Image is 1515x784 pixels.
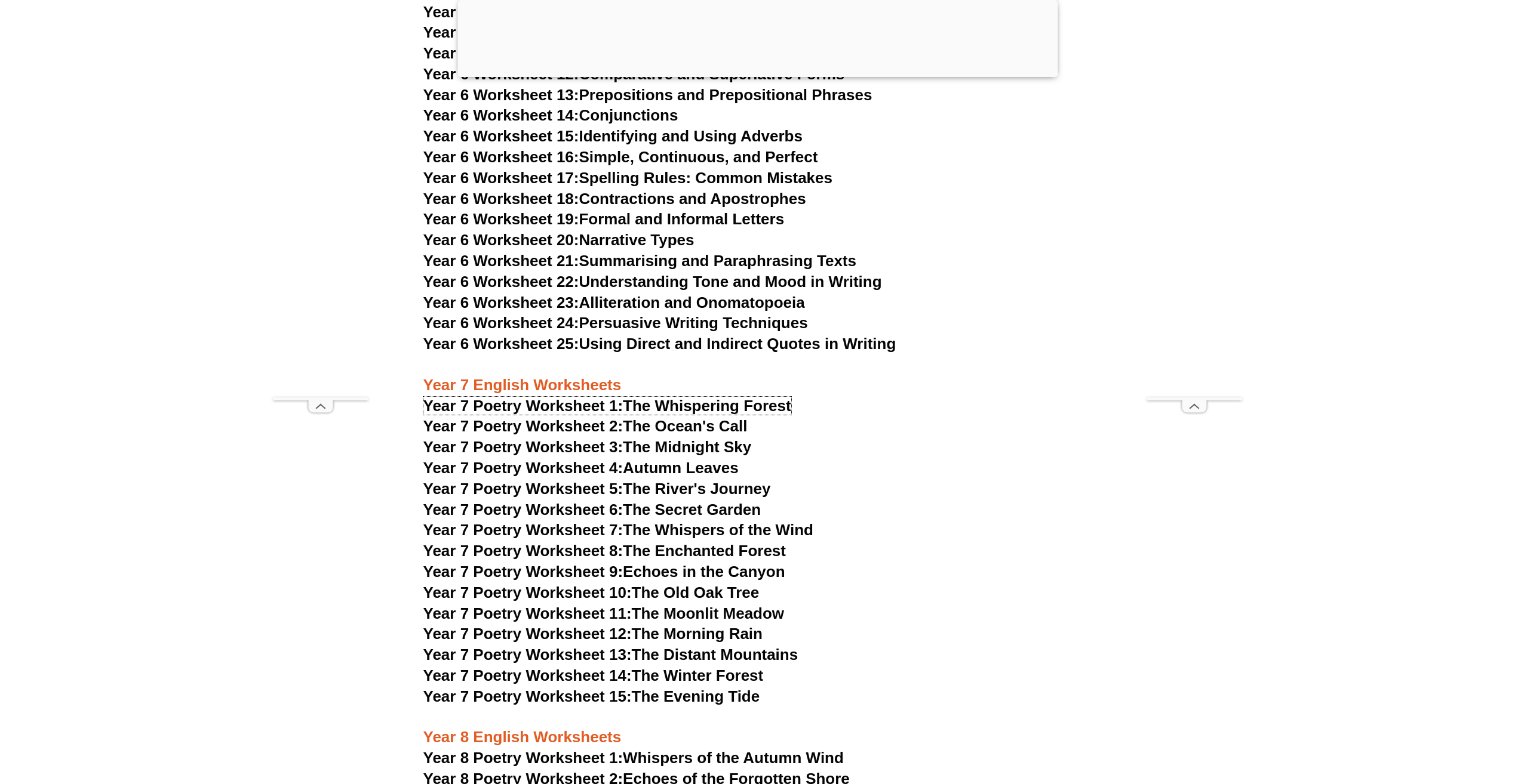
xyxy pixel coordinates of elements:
[423,252,856,270] a: Year 6 Worksheet 21:Summarising and Paraphrasing Texts
[423,294,805,311] a: Year 6 Worksheet 23:Alliteration and Onomatopoeia
[423,521,623,539] span: Year 7 Poetry Worksheet 7:
[423,44,579,62] span: Year 6 Worksheet 11:
[423,749,623,767] span: Year 8 Poetry Worksheet 1:
[423,148,579,166] span: Year 6 Worksheet 16:
[423,294,579,311] span: Year 6 Worksheet 23:
[423,397,623,415] span: Year 7 Poetry Worksheet 1:
[423,480,771,498] a: Year 7 Poetry Worksheet 5:The River's Journey
[423,3,836,21] a: Year 6 Worksheet 9:Complex and Compound Sentences
[423,86,872,104] a: Year 6 Worksheet 13:Prepositions and Prepositional Phrases
[423,687,632,705] span: Year 7 Poetry Worksheet 15:
[423,106,678,124] a: Year 6 Worksheet 14:Conjunctions
[423,397,791,415] a: Year 7 Poetry Worksheet 1:The Whispering Forest
[423,625,763,643] a: Year 7 Poetry Worksheet 12:The Morning Rain
[423,646,798,663] a: Year 7 Poetry Worksheet 13:The Distant Mountains
[423,44,788,62] a: Year 6 Worksheet 11:Pronouns: Types and Usage
[423,459,739,477] a: Year 7 Poetry Worksheet 4:Autumn Leaves
[423,646,632,663] span: Year 7 Poetry Worksheet 13:
[423,438,752,456] a: Year 7 Poetry Worksheet 3:The Midnight Sky
[423,210,579,228] span: Year 6 Worksheet 19:
[273,39,368,397] iframe: Advertisement
[423,438,623,456] span: Year 7 Poetry Worksheet 3:
[423,542,623,560] span: Year 7 Poetry Worksheet 8:
[423,23,759,41] a: Year 6 Worksheet 10:Subject-Verb Agreement
[423,273,882,291] a: Year 6 Worksheet 22:Understanding Tone and Mood in Writing
[423,687,760,705] a: Year 7 Poetry Worksheet 15:The Evening Tide
[423,127,803,145] a: Year 6 Worksheet 15:Identifying and Using Adverbs
[1316,649,1515,784] iframe: Chat Widget
[423,604,632,622] span: Year 7 Poetry Worksheet 11:
[423,584,632,601] span: Year 7 Poetry Worksheet 10:
[423,584,760,601] a: Year 7 Poetry Worksheet 10:The Old Oak Tree
[423,86,579,104] span: Year 6 Worksheet 13:
[423,65,845,83] a: Year 6 Worksheet 12:Comparative and Superlative Forms
[423,666,632,684] span: Year 7 Poetry Worksheet 14:
[1147,39,1242,397] iframe: Advertisement
[423,542,786,560] a: Year 7 Poetry Worksheet 8:The Enchanted Forest
[423,190,806,208] a: Year 6 Worksheet 18:Contractions and Apostrophes
[423,169,832,187] a: Year 6 Worksheet 17:Spelling Rules: Common Mistakes
[423,23,579,41] span: Year 6 Worksheet 10:
[423,169,579,187] span: Year 6 Worksheet 17:
[423,210,785,228] a: Year 6 Worksheet 19:Formal and Informal Letters
[423,3,571,21] span: Year 6 Worksheet 9:
[423,231,694,249] a: Year 6 Worksheet 20:Narrative Types
[423,625,632,643] span: Year 7 Poetry Worksheet 12:
[423,106,579,124] span: Year 6 Worksheet 14:
[423,666,764,684] a: Year 7 Poetry Worksheet 14:The Winter Forest
[423,335,579,353] span: Year 6 Worksheet 25:
[423,127,579,145] span: Year 6 Worksheet 15:
[423,749,844,767] a: Year 8 Poetry Worksheet 1:Whispers of the Autumn Wind
[423,417,623,435] span: Year 7 Poetry Worksheet 2:
[423,314,808,332] a: Year 6 Worksheet 24:Persuasive Writing Techniques
[423,501,623,518] span: Year 7 Poetry Worksheet 6:
[423,708,1092,748] h3: Year 8 English Worksheets
[423,314,579,332] span: Year 6 Worksheet 24:
[423,355,1092,396] h3: Year 7 English Worksheets
[423,231,579,249] span: Year 6 Worksheet 20:
[423,480,623,498] span: Year 7 Poetry Worksheet 5:
[423,190,579,208] span: Year 6 Worksheet 18:
[423,459,623,477] span: Year 7 Poetry Worksheet 4:
[423,65,579,83] span: Year 6 Worksheet 12:
[423,335,896,353] a: Year 6 Worksheet 25:Using Direct and Indirect Quotes in Writing
[423,521,813,539] a: Year 7 Poetry Worksheet 7:The Whispers of the Wind
[423,563,785,581] a: Year 7 Poetry Worksheet 9:Echoes in the Canyon
[423,501,761,518] a: Year 7 Poetry Worksheet 6:The Secret Garden
[423,252,579,270] span: Year 6 Worksheet 21:
[423,417,748,435] a: Year 7 Poetry Worksheet 2:The Ocean's Call
[423,563,623,581] span: Year 7 Poetry Worksheet 9:
[423,273,579,291] span: Year 6 Worksheet 22:
[423,148,818,166] a: Year 6 Worksheet 16:Simple, Continuous, and Perfect
[423,604,785,622] a: Year 7 Poetry Worksheet 11:The Moonlit Meadow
